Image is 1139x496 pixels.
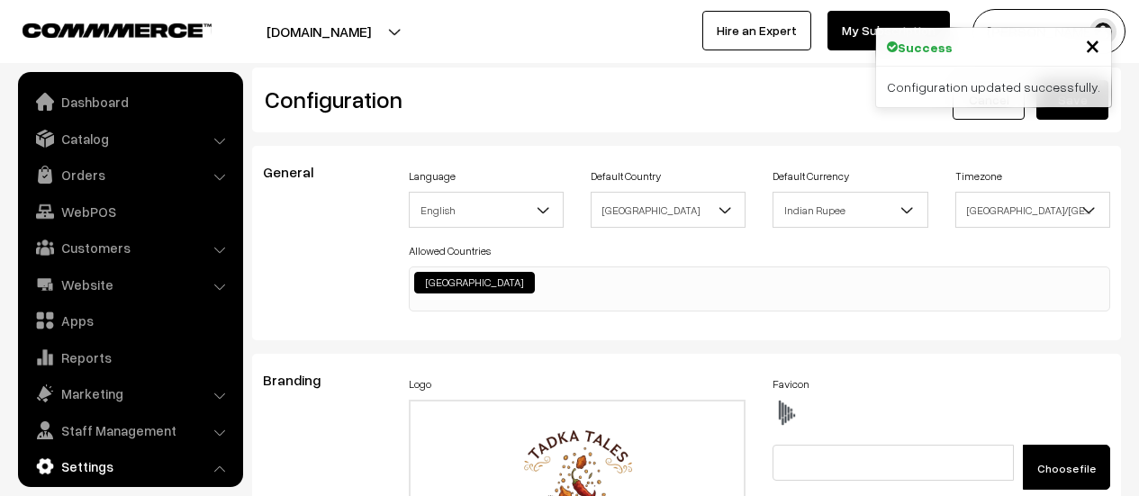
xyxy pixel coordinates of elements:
[23,86,237,118] a: Dashboard
[23,18,180,40] a: COMMMERCE
[263,163,335,181] span: General
[23,268,237,301] a: Website
[956,194,1109,226] span: Asia/Kolkata
[23,414,237,446] a: Staff Management
[1037,462,1096,475] span: Choose file
[955,168,1002,185] label: Timezone
[23,231,237,264] a: Customers
[23,23,212,37] img: COMMMERCE
[773,168,849,185] label: Default Currency
[591,168,661,185] label: Default Country
[409,168,456,185] label: Language
[23,341,237,374] a: Reports
[23,377,237,410] a: Marketing
[23,450,237,482] a: Settings
[773,194,927,226] span: Indian Rupee
[23,158,237,191] a: Orders
[1089,18,1116,45] img: user
[773,192,927,228] span: Indian Rupee
[773,400,800,427] img: favicon.ico
[409,376,431,392] label: Logo
[955,192,1110,228] span: Asia/Kolkata
[972,9,1125,54] button: [PERSON_NAME]
[827,11,950,50] a: My Subscription
[876,67,1111,107] div: Configuration updated successfully.
[1085,32,1100,59] button: Close
[898,38,953,57] strong: Success
[409,192,564,228] span: English
[1085,28,1100,61] span: ×
[773,376,809,392] label: Favicon
[203,9,434,54] button: [DOMAIN_NAME]
[591,192,746,228] span: India
[263,371,342,389] span: Branding
[414,272,535,293] li: India
[410,194,563,226] span: English
[23,304,237,337] a: Apps
[592,194,745,226] span: India
[265,86,673,113] h2: Configuration
[409,243,491,259] label: Allowed Countries
[702,11,811,50] a: Hire an Expert
[23,195,237,228] a: WebPOS
[23,122,237,155] a: Catalog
